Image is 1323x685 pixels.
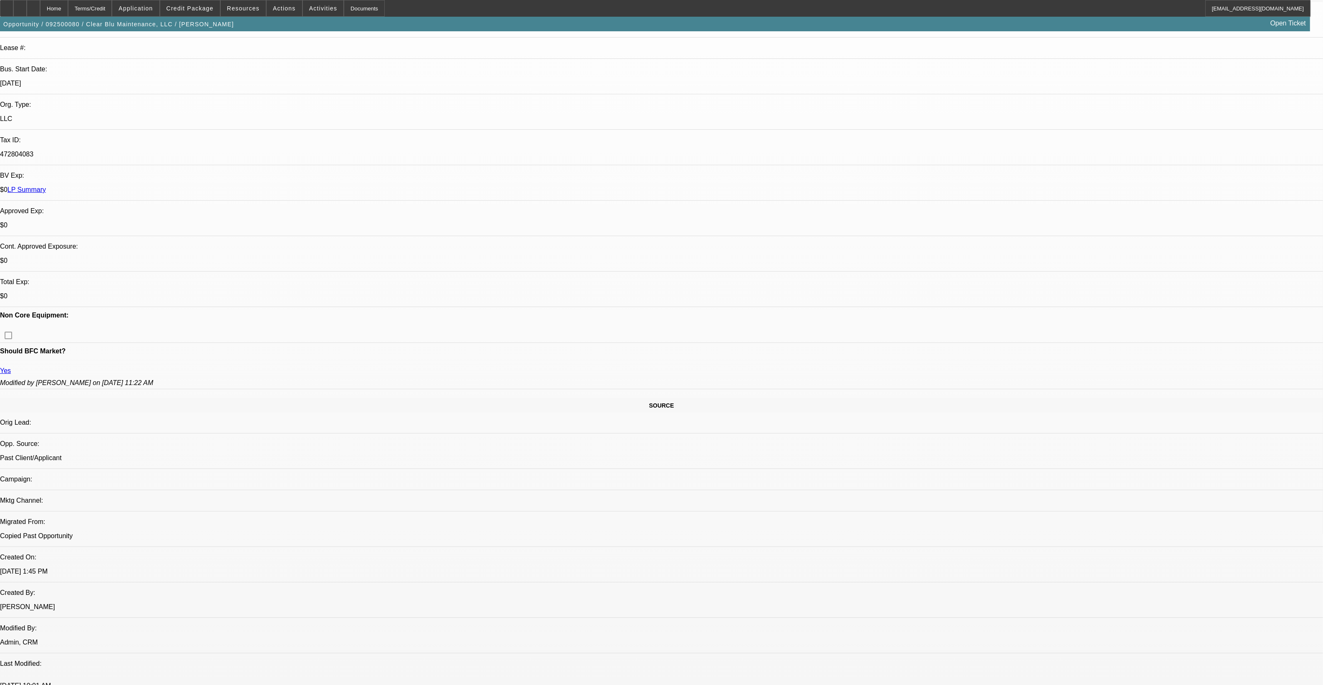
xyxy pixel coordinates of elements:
[3,21,234,28] span: Opportunity / 092500080 / Clear Blu Maintenance, LLC / [PERSON_NAME]
[166,5,214,12] span: Credit Package
[649,402,674,409] span: SOURCE
[273,5,296,12] span: Actions
[309,5,338,12] span: Activities
[160,0,220,16] button: Credit Package
[112,0,159,16] button: Application
[1267,16,1309,30] a: Open Ticket
[118,5,153,12] span: Application
[8,186,46,193] a: LP Summary
[267,0,302,16] button: Actions
[221,0,266,16] button: Resources
[303,0,344,16] button: Activities
[227,5,260,12] span: Resources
